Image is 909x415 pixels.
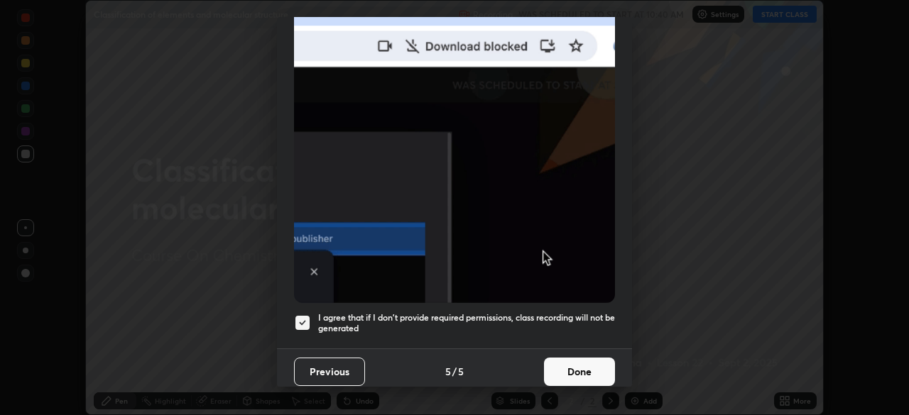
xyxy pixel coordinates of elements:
[452,364,457,379] h4: /
[445,364,451,379] h4: 5
[294,358,365,386] button: Previous
[458,364,464,379] h4: 5
[318,312,615,334] h5: I agree that if I don't provide required permissions, class recording will not be generated
[544,358,615,386] button: Done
